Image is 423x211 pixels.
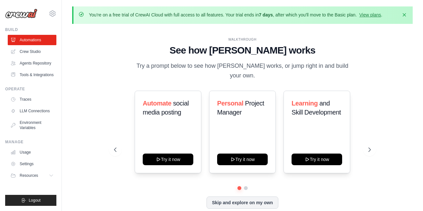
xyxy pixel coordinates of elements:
a: Usage [8,147,56,157]
a: Tools & Integrations [8,70,56,80]
button: Try it now [217,154,268,165]
a: Crew Studio [8,46,56,57]
div: Build [5,27,56,32]
a: Traces [8,94,56,105]
button: Try it now [292,154,342,165]
button: Resources [8,170,56,181]
span: Personal [217,100,243,107]
a: Automations [8,35,56,45]
a: Environment Variables [8,117,56,133]
div: WALKTHROUGH [114,37,371,42]
span: Logout [29,198,41,203]
a: View plans [359,12,381,17]
button: Skip and explore on my own [207,196,278,209]
button: Try it now [143,154,193,165]
span: Resources [20,173,38,178]
h1: See how [PERSON_NAME] works [114,45,371,56]
iframe: Chat Widget [391,180,423,211]
img: Logo [5,9,37,18]
a: Settings [8,159,56,169]
a: Agents Repository [8,58,56,68]
span: Learning [292,100,318,107]
strong: 7 days [259,12,273,17]
span: and Skill Development [292,100,341,116]
span: Automate [143,100,171,107]
div: Operate [5,86,56,92]
a: LLM Connections [8,106,56,116]
span: Project Manager [217,100,264,116]
p: You're on a free trial of CrewAI Cloud with full access to all features. Your trial ends in , aft... [89,12,382,18]
div: Manage [5,139,56,145]
button: Logout [5,195,56,206]
p: Try a prompt below to see how [PERSON_NAME] works, or jump right in and build your own. [134,61,351,80]
span: social media posting [143,100,189,116]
